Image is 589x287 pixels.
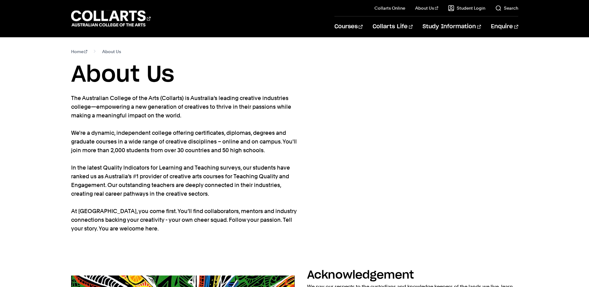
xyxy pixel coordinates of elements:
[374,5,405,11] a: Collarts Online
[71,94,298,233] p: The Australian College of the Arts (Collarts) is Australia’s leading creative industries college—...
[495,5,518,11] a: Search
[307,270,414,281] h2: Acknowledgement
[448,5,485,11] a: Student Login
[334,16,363,37] a: Courses
[71,10,151,27] div: Go to homepage
[373,16,413,37] a: Collarts Life
[415,5,438,11] a: About Us
[71,47,88,56] a: Home
[423,16,481,37] a: Study Information
[71,61,518,89] h1: About Us
[102,47,121,56] span: About Us
[491,16,518,37] a: Enquire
